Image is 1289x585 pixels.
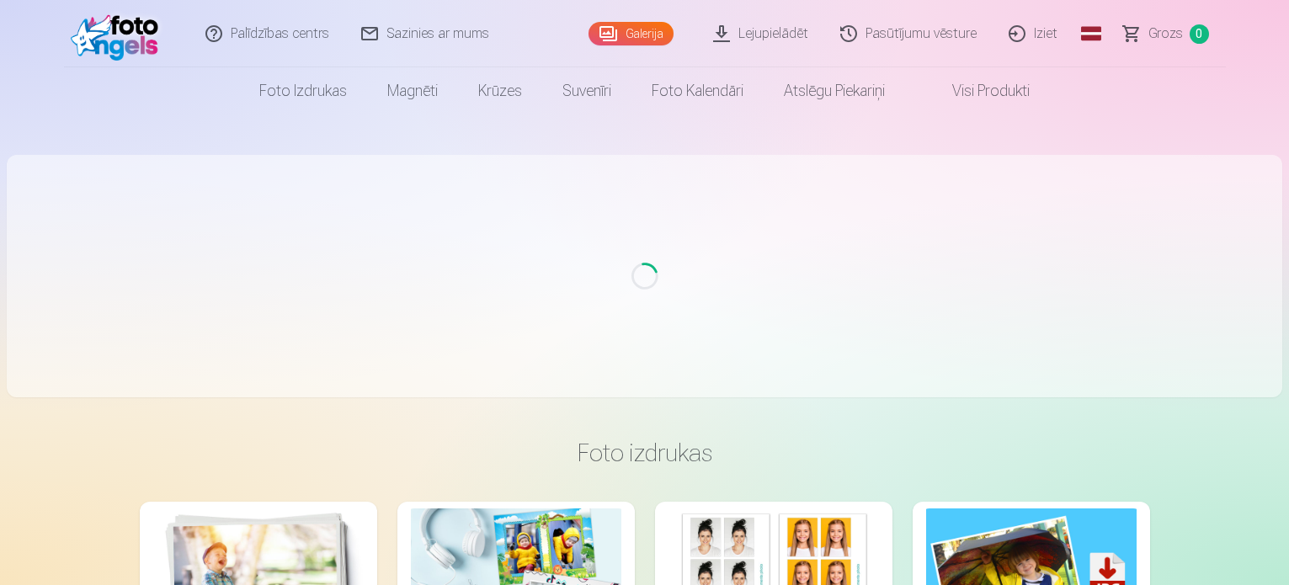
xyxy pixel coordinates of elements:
span: Grozs [1148,24,1183,44]
a: Visi produkti [905,67,1050,114]
a: Suvenīri [542,67,631,114]
a: Foto kalendāri [631,67,764,114]
a: Magnēti [367,67,458,114]
h3: Foto izdrukas [153,438,1137,468]
a: Atslēgu piekariņi [764,67,905,114]
a: Galerija [589,22,674,45]
img: /fa1 [71,7,168,61]
a: Krūzes [458,67,542,114]
span: 0 [1190,24,1209,44]
a: Foto izdrukas [239,67,367,114]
